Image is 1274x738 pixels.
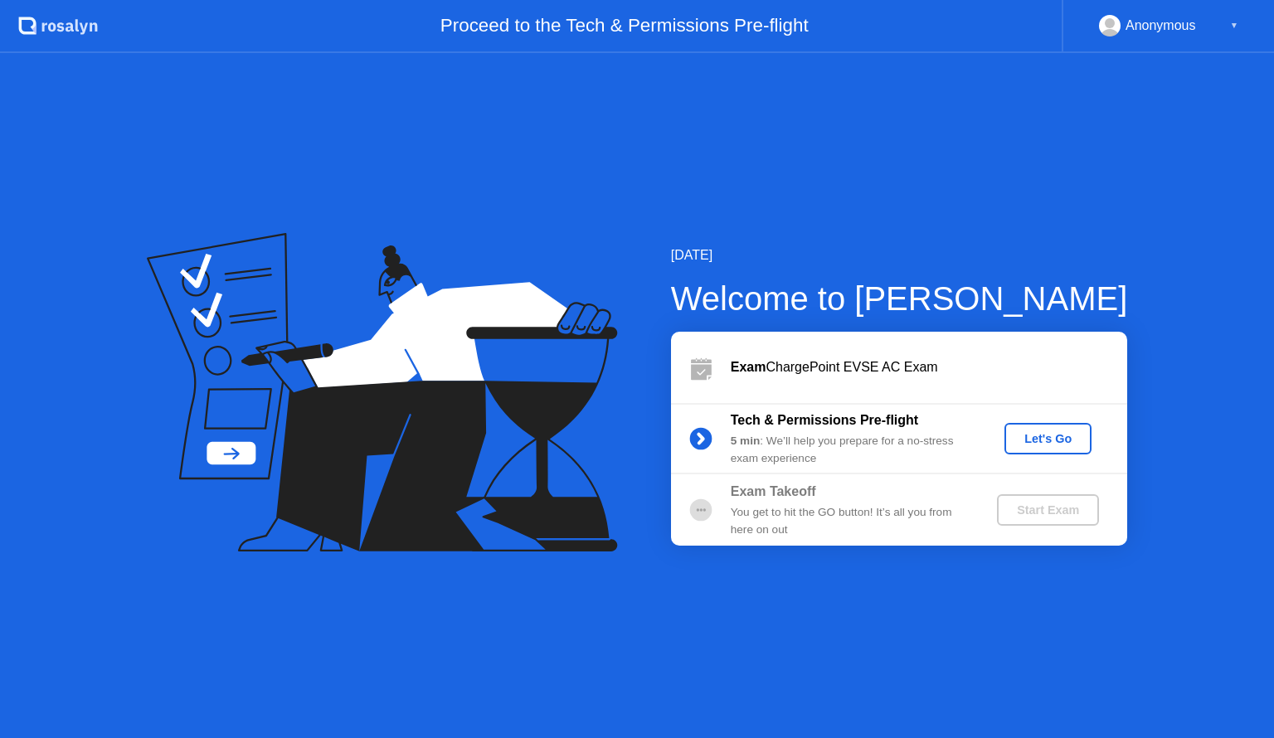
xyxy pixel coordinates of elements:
div: Start Exam [1004,503,1092,517]
div: You get to hit the GO button! It’s all you from here on out [731,504,970,538]
button: Let's Go [1004,423,1092,454]
div: [DATE] [671,245,1128,265]
div: Welcome to [PERSON_NAME] [671,274,1128,323]
div: ▼ [1230,15,1238,36]
button: Start Exam [997,494,1099,526]
b: Tech & Permissions Pre-flight [731,413,918,427]
b: Exam [731,360,766,374]
div: Let's Go [1011,432,1085,445]
div: : We’ll help you prepare for a no-stress exam experience [731,433,970,467]
div: Anonymous [1126,15,1196,36]
div: ChargePoint EVSE AC Exam [731,357,1127,377]
b: Exam Takeoff [731,484,816,498]
b: 5 min [731,435,761,447]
